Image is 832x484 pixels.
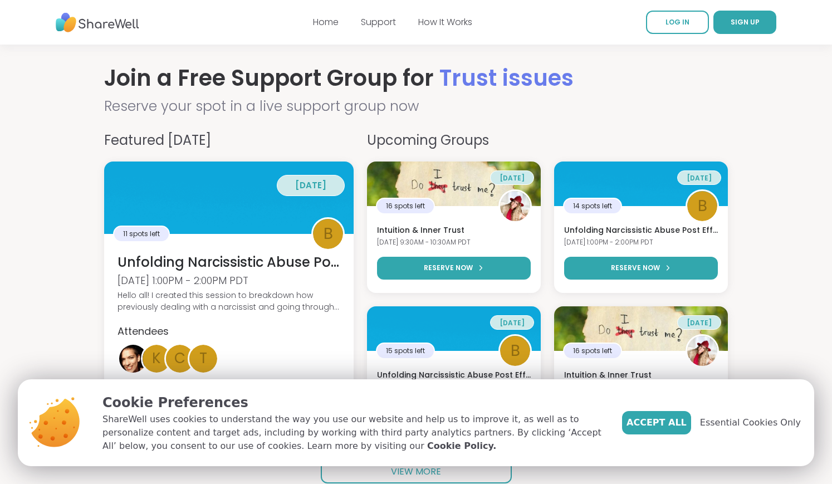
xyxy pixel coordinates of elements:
[386,201,425,211] span: 16 spots left
[367,162,541,206] img: Intuition & Inner Trust
[313,16,339,28] a: Home
[627,416,687,429] span: Accept All
[102,393,604,413] p: Cookie Preferences
[698,194,707,218] span: b
[500,191,530,221] img: CLove
[564,225,718,236] h3: Unfolding Narcissistic Abuse Post Effects
[439,62,574,94] span: Trust issues
[511,339,520,363] span: b
[199,348,207,369] span: t
[554,306,728,351] img: Intuition & Inner Trust
[418,16,472,28] a: How It Works
[123,229,160,239] span: 11 spots left
[713,11,776,34] button: SIGN UP
[361,16,396,28] a: Support
[102,413,604,453] p: ShareWell uses cookies to understand the way you use our website and help us to improve it, as we...
[295,179,326,191] span: [DATE]
[424,263,473,273] span: RESERVE NOW
[554,162,728,206] img: Unfolding Narcissistic Abuse Post Effects
[174,348,185,369] span: c
[427,439,496,453] a: Cookie Policy.
[687,318,712,327] span: [DATE]
[104,62,728,94] h1: Join a Free Support Group for
[118,290,340,313] div: Hello all! I created this session to breakdown how previously dealing with a narcissist and going...
[104,96,728,117] h2: Reserve your spot in a live support group now
[500,318,525,327] span: [DATE]
[377,225,531,236] h3: Intuition & Inner Trust
[377,238,531,247] div: [DATE] 9:30AM - 10:30AM PDT
[386,346,425,356] span: 15 spots left
[665,17,689,27] span: LOG IN
[391,465,441,478] span: VIEW MORE
[118,324,169,338] span: Attendees
[104,130,354,150] h4: Featured [DATE]
[321,460,512,483] a: VIEW MORE
[119,345,147,373] img: Angela227
[564,238,718,247] div: [DATE] 1:00PM - 2:00PM PDT
[367,306,541,351] img: Unfolding Narcissistic Abuse Post Effects
[564,370,718,381] h3: Intuition & Inner Trust
[564,257,718,280] button: RESERVE NOW
[377,370,531,381] h3: Unfolding Narcissistic Abuse Post Effects
[731,17,760,27] span: SIGN UP
[56,7,139,38] img: ShareWell Nav Logo
[500,173,525,183] span: [DATE]
[118,273,340,287] div: [DATE] 1:00PM - 2:00PM PDT
[104,162,354,234] img: Unfolding Narcissistic Abuse Post Effects
[377,257,531,280] button: RESERVE NOW
[611,263,660,273] span: RESERVE NOW
[687,173,712,183] span: [DATE]
[622,411,691,434] button: Accept All
[700,416,801,429] span: Essential Cookies Only
[367,130,728,150] h4: Upcoming Groups
[324,222,333,246] span: b
[687,336,717,366] img: CLove
[573,201,612,211] span: 14 spots left
[118,253,340,272] h3: Unfolding Narcissistic Abuse Post Effects
[573,346,612,356] span: 16 spots left
[646,11,709,34] a: LOG IN
[152,348,161,369] span: k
